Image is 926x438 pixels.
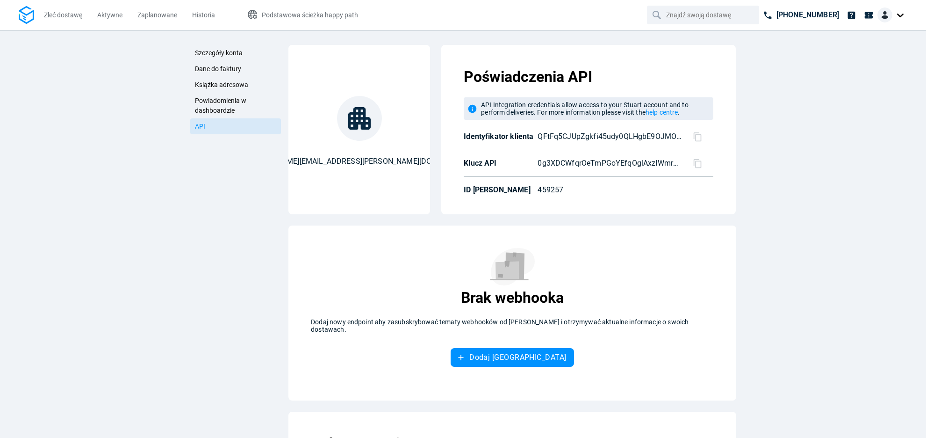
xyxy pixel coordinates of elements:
[190,77,281,93] a: Książka adresowa
[44,11,82,19] span: Zleć dostawę
[538,184,671,196] p: 459257
[190,45,281,61] a: Szczegóły konta
[538,158,682,169] p: 0g3XDCWfqrOeTmPGoYEfqOglAxzIWmr887mc7fUc_Bk
[195,97,246,114] span: Powiadomienia w dashboardzie
[666,6,742,24] input: Znajdź swoją dostawę
[451,348,574,367] button: Dodaj [GEOGRAPHIC_DATA]
[262,11,358,19] span: Podstawowa ścieżka happy path
[195,65,241,73] span: Dane do faktury
[464,159,534,168] p: Klucz API
[646,109,678,116] a: help centre
[877,7,892,22] img: Client
[190,93,281,118] a: Powiadomienia w dashboardzie
[481,101,689,116] span: API Integration credentials allow access to your Stuart account and to perform deliveries. For mo...
[490,248,535,285] img: No results found
[464,67,713,86] p: Poświadczenia API
[538,131,682,142] p: QFtFq5CJUpZgkfi45udy0QLHgbE9OJMOWFaeQz0DPRo
[776,9,839,21] p: [PHONE_NUMBER]
[195,123,205,130] span: API
[759,6,843,24] a: [PHONE_NUMBER]
[311,318,713,333] p: Dodaj nowy endpoint aby zasubskrybować tematy webhooków od [PERSON_NAME] i otrzymywać aktualne in...
[464,185,534,195] p: ID [PERSON_NAME]
[469,354,567,361] span: Dodaj [GEOGRAPHIC_DATA]
[97,11,122,19] span: Aktywne
[464,132,534,141] p: Identyfikator klienta
[243,156,476,167] p: [PERSON_NAME][EMAIL_ADDRESS][PERSON_NAME][DOMAIN_NAME]
[137,11,177,19] span: Zaplanowane
[192,11,215,19] span: Historia
[195,81,248,88] span: Książka adresowa
[195,49,243,57] span: Szczegóły konta
[190,61,281,77] a: Dane do faktury
[461,288,564,307] p: Brak webhooka
[190,118,281,134] a: API
[19,6,34,24] img: Logo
